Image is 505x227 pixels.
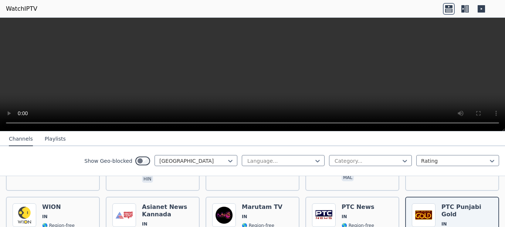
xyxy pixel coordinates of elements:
[412,203,435,227] img: PTC Punjabi Gold
[142,175,153,183] p: hin
[6,4,37,13] a: WatchIPTV
[42,214,48,220] span: IN
[242,203,282,211] h6: Marutam TV
[45,132,66,146] button: Playlists
[441,221,447,227] span: IN
[112,203,136,227] img: Asianet News Kannada
[342,203,375,211] h6: PTC News
[142,221,148,227] span: IN
[342,174,354,181] p: mal
[441,203,492,218] h6: PTC Punjabi Gold
[9,132,33,146] button: Channels
[242,214,247,220] span: IN
[84,157,132,165] label: Show Geo-blocked
[42,203,75,211] h6: WION
[13,203,36,227] img: WION
[342,214,347,220] span: IN
[212,203,236,227] img: Marutam TV
[312,203,336,227] img: PTC News
[142,203,193,218] h6: Asianet News Kannada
